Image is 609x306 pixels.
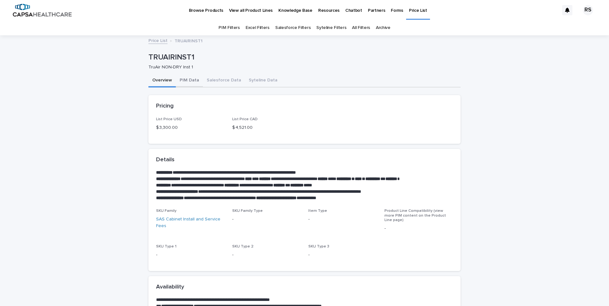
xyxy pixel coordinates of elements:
h2: Availability [156,284,184,291]
button: PIM Data [176,74,203,87]
p: TRUAIRINST1 [175,37,203,44]
span: SKU Type 3 [308,245,329,248]
button: Salesforce Data [203,74,245,87]
p: $ 3,300.00 [156,124,225,131]
span: SKU Type 2 [232,245,254,248]
div: RS [583,5,593,15]
p: - [156,252,225,258]
p: - [232,252,301,258]
a: PIM Filters [219,20,240,35]
span: SKU Family Type [232,209,263,213]
span: SKU Family [156,209,176,213]
a: Syteline Filters [316,20,346,35]
span: Product Line Compatibility (view more PIM content on the Product Line page) [384,209,446,222]
span: List Price CAD [232,117,258,121]
h2: Details [156,156,175,163]
h2: Pricing [156,103,174,110]
button: Syteline Data [245,74,281,87]
p: - [308,216,377,223]
a: All Filters [352,20,370,35]
button: Overview [148,74,176,87]
p: - [232,216,301,223]
a: Archive [376,20,390,35]
p: $ 4,521.00 [232,124,301,131]
p: TRUAIRINST1 [148,53,458,62]
a: Price List [148,37,168,44]
a: SAS Cabinet Install and Service Fees [156,216,225,229]
span: SKU Type 1 [156,245,176,248]
a: Excel Filters [246,20,269,35]
p: - [308,252,377,258]
p: - [384,225,453,232]
span: Item Type [308,209,327,213]
a: Salesforce Filters [275,20,311,35]
p: TruAir NON-DRY Inst 1 [148,65,455,70]
img: B5p4sRfuTuC72oLToeu7 [13,4,72,17]
span: List Price USD [156,117,182,121]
